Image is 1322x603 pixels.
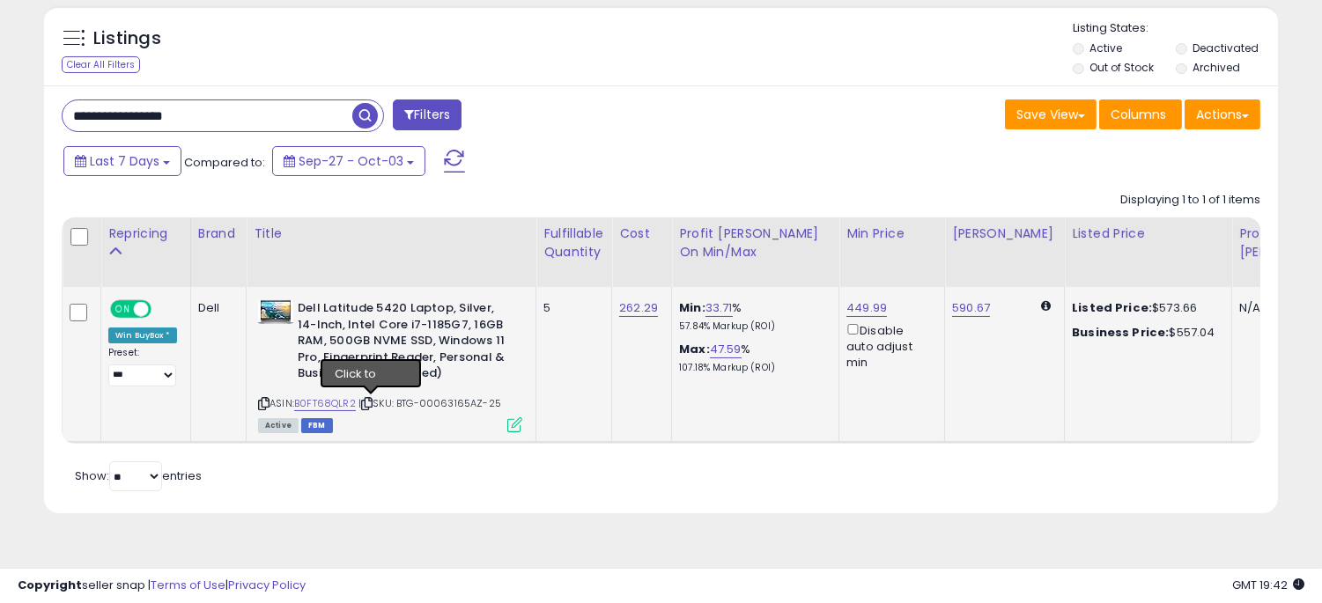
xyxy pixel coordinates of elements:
[619,224,664,243] div: Cost
[393,99,462,130] button: Filters
[198,300,233,316] div: Dell
[301,418,333,433] span: FBM
[254,224,528,243] div: Title
[846,320,931,371] div: Disable auto adjust min
[1072,325,1218,341] div: $557.04
[294,396,356,411] a: B0FT68QLR2
[198,224,239,243] div: Brand
[952,299,990,317] a: 590.67
[112,302,134,317] span: ON
[679,342,825,374] div: %
[272,146,425,176] button: Sep-27 - Oct-03
[108,224,183,243] div: Repricing
[543,224,604,261] div: Fulfillable Quantity
[1041,300,1051,312] i: Calculated using Dynamic Max Price.
[846,299,887,317] a: 449.99
[1185,99,1260,129] button: Actions
[93,26,161,51] h5: Listings
[18,577,306,594] div: seller snap | |
[151,577,225,593] a: Terms of Use
[358,396,501,410] span: | SKU: BTG-00063165AZ-25
[710,341,742,358] a: 47.59
[679,299,705,316] b: Min:
[846,224,937,243] div: Min Price
[149,302,177,317] span: OFF
[679,224,831,261] div: Profit [PERSON_NAME] on Min/Max
[543,300,598,316] div: 5
[258,418,299,433] span: All listings currently available for purchase on Amazon
[258,300,522,430] div: ASIN:
[298,300,512,386] b: Dell Latitude 5420 Laptop, Silver, 14-Inch, Intel Core i7-1185G7, 16GB RAM, 500GB NVME SSD, Windo...
[1089,40,1122,55] label: Active
[18,577,82,593] strong: Copyright
[679,300,825,333] div: %
[679,341,710,357] b: Max:
[672,217,839,287] th: The percentage added to the cost of goods (COGS) that forms the calculator for Min & Max prices.
[1120,192,1260,209] div: Displaying 1 to 1 of 1 items
[1089,60,1154,75] label: Out of Stock
[228,577,306,593] a: Privacy Policy
[1073,20,1278,37] p: Listing States:
[1099,99,1182,129] button: Columns
[1072,299,1152,316] b: Listed Price:
[679,362,825,374] p: 107.18% Markup (ROI)
[679,320,825,333] p: 57.84% Markup (ROI)
[1193,60,1240,75] label: Archived
[1005,99,1097,129] button: Save View
[1193,40,1259,55] label: Deactivated
[108,347,177,386] div: Preset:
[258,300,293,324] img: 416pxNI0V8L._SL40_.jpg
[952,224,1057,243] div: [PERSON_NAME]
[62,56,140,73] div: Clear All Filters
[619,299,658,317] a: 262.29
[75,467,202,484] span: Show: entries
[63,146,181,176] button: Last 7 Days
[1072,300,1218,316] div: $573.66
[1072,224,1224,243] div: Listed Price
[90,152,159,170] span: Last 7 Days
[184,154,265,171] span: Compared to:
[705,299,733,317] a: 33.71
[1072,324,1169,341] b: Business Price:
[108,327,177,343] div: Win BuyBox *
[1232,577,1304,593] span: 2025-10-11 19:42 GMT
[299,152,403,170] span: Sep-27 - Oct-03
[1111,106,1166,123] span: Columns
